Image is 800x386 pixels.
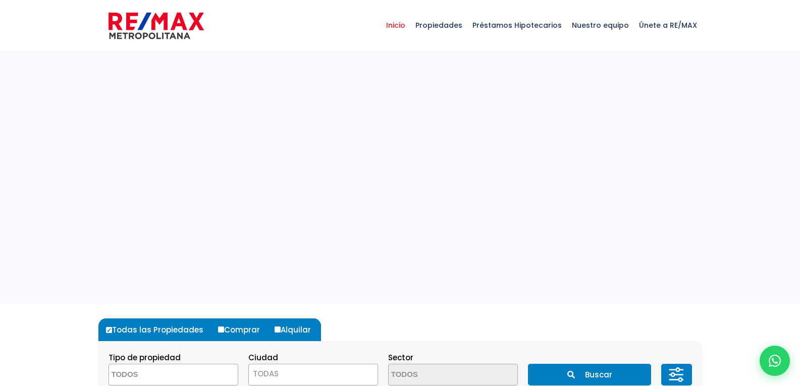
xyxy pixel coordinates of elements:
button: Buscar [528,364,651,385]
span: Propiedades [410,10,467,40]
span: TODAS [249,367,378,381]
span: Préstamos Hipotecarios [467,10,567,40]
label: Todas las Propiedades [103,318,214,341]
textarea: Search [389,364,487,386]
span: TODAS [253,368,279,379]
label: Alquilar [272,318,321,341]
img: remax-metropolitana-logo [109,11,204,41]
input: Alquilar [275,326,281,333]
span: Sector [388,352,413,363]
span: Ciudad [248,352,278,363]
textarea: Search [109,364,207,386]
span: Inicio [381,10,410,40]
span: TODAS [248,364,378,385]
input: Comprar [218,326,224,333]
span: Nuestro equipo [567,10,634,40]
input: Todas las Propiedades [106,327,112,333]
span: Tipo de propiedad [109,352,181,363]
label: Comprar [216,318,270,341]
span: Únete a RE/MAX [634,10,702,40]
